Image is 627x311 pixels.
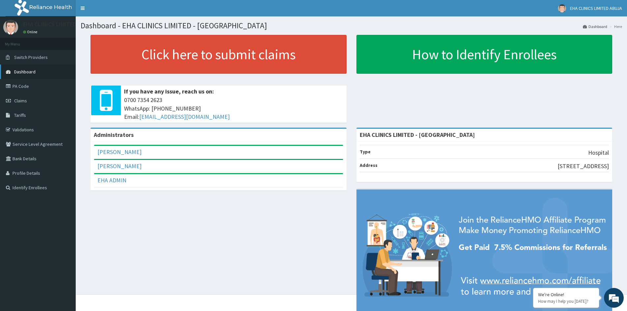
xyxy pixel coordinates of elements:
a: [EMAIL_ADDRESS][DOMAIN_NAME] [139,113,230,120]
a: Dashboard [583,24,607,29]
img: User Image [3,20,18,35]
b: If you have any issue, reach us on: [124,88,214,95]
img: d_794563401_company_1708531726252_794563401 [12,33,27,49]
a: How to Identify Enrollees [356,35,613,74]
div: Minimize live chat window [108,3,124,19]
textarea: Type your message and hit 'Enter' [3,180,125,203]
a: Click here to submit claims [91,35,347,74]
p: EHA CLINICS LIMITED ABUJA [23,21,94,27]
span: We're online! [38,83,91,149]
strong: EHA CLINICS LIMITED - [GEOGRAPHIC_DATA] [360,131,475,139]
a: [PERSON_NAME] [97,162,142,170]
span: Claims [14,98,27,104]
a: EHA ADMIN [97,176,126,184]
div: Chat with us now [34,37,111,45]
a: [PERSON_NAME] [97,148,142,156]
span: Switch Providers [14,54,48,60]
span: Dashboard [14,69,36,75]
img: User Image [558,4,566,13]
b: Address [360,162,378,168]
b: Administrators [94,131,134,139]
h1: Dashboard - EHA CLINICS LIMITED - [GEOGRAPHIC_DATA] [81,21,622,30]
div: We're Online! [538,292,594,298]
span: Tariffs [14,112,26,118]
p: Hospital [588,148,609,157]
p: How may I help you today? [538,298,594,304]
p: [STREET_ADDRESS] [558,162,609,170]
li: Here [608,24,622,29]
b: Type [360,149,371,155]
a: Online [23,30,39,34]
span: EHA CLINICS LIMITED ABUJA [570,5,622,11]
span: 0700 7354 2623 WhatsApp: [PHONE_NUMBER] Email: [124,96,343,121]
